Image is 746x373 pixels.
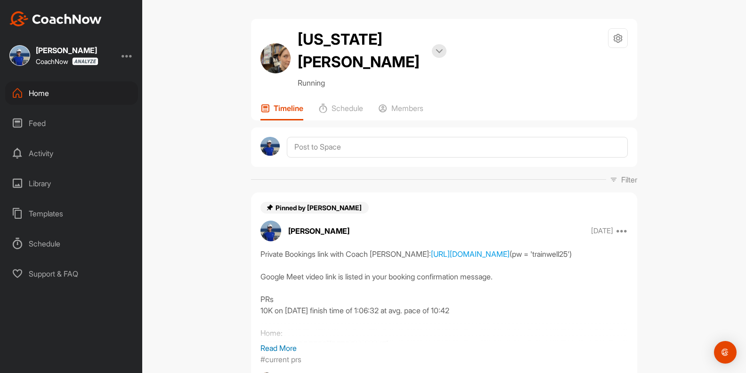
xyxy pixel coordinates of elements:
p: Timeline [274,103,303,113]
img: avatar [260,137,280,156]
img: avatar [260,221,281,241]
div: [PERSON_NAME] [36,47,98,54]
p: Schedule [332,103,363,113]
a: [URL][DOMAIN_NAME] [431,249,510,259]
div: Support & FAQ [5,262,138,286]
div: Home [5,81,138,105]
img: pin [266,204,274,211]
img: square_f697f57442ee8083ea72f5467d095b47.jpg [9,45,30,66]
div: Activity [5,142,138,165]
p: Running [298,77,446,88]
p: [PERSON_NAME] [288,225,349,237]
p: Read More [260,342,628,354]
h2: [US_STATE][PERSON_NAME] [298,28,425,73]
img: CoachNow analyze [72,57,98,65]
img: avatar [260,43,291,73]
div: Feed [5,111,138,135]
div: Templates [5,202,138,225]
div: CoachNow [36,57,98,65]
img: arrow-down [436,49,443,54]
p: Filter [621,174,637,185]
div: Private Bookings link with Coach [PERSON_NAME]: (pw = 'trainwell25') Google Meet video link is li... [260,248,628,342]
span: Pinned by [PERSON_NAME] [276,204,363,212]
img: CoachNow [9,11,102,26]
div: Open Intercom Messenger [714,341,737,364]
p: [DATE] [591,226,613,236]
p: #current prs [260,354,301,365]
p: Members [391,103,423,113]
div: Library [5,172,138,195]
div: Schedule [5,232,138,255]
